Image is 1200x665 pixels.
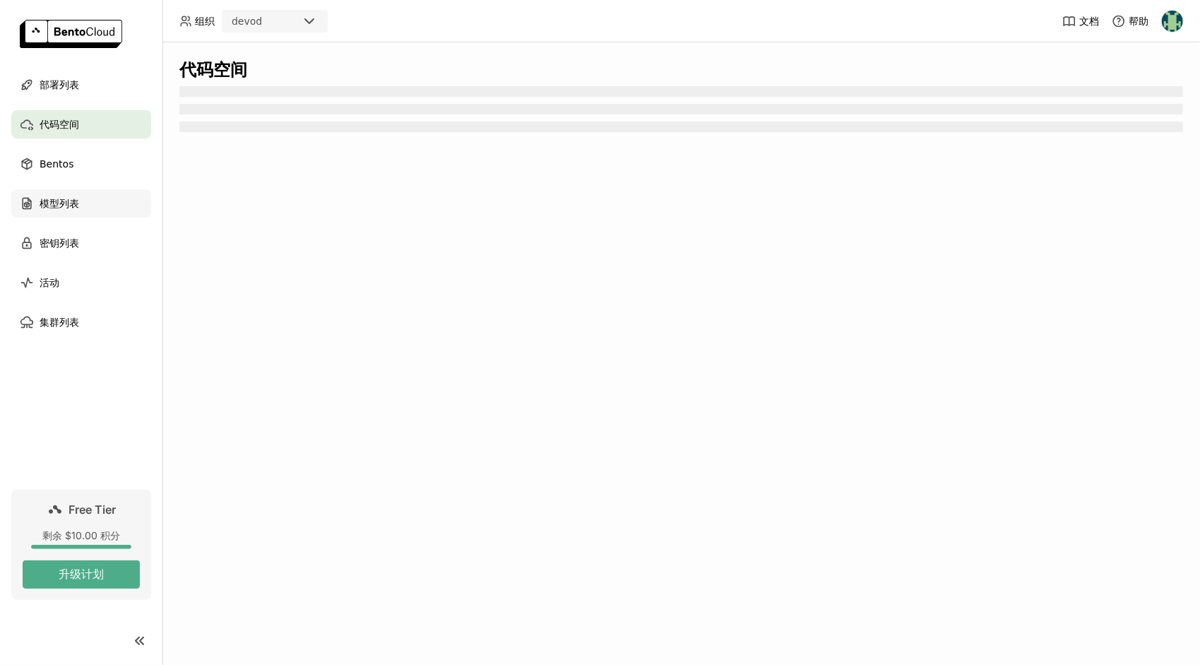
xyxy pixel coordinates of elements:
[40,195,79,212] span: 模型列表
[1079,15,1099,28] span: 文档
[1112,14,1148,28] div: 帮助
[40,274,59,291] span: 活动
[1162,11,1183,32] img: francis lv
[40,155,73,172] span: Bentos
[263,15,265,29] input: Selected devod.
[11,308,151,336] a: 集群列表
[1062,14,1099,28] a: 文档
[232,14,262,28] div: devod
[11,71,151,99] a: 部署列表
[40,235,79,252] span: 密钥列表
[1129,15,1148,28] span: 帮助
[11,229,151,257] a: 密钥列表
[11,110,151,139] a: 代码空间
[11,150,151,178] a: Bentos
[23,560,140,589] button: 升级计划
[40,116,79,133] span: 代码空间
[11,490,151,600] a: Free Tier剩余 $10.00 积分升级计划
[40,76,79,93] span: 部署列表
[11,189,151,218] a: 模型列表
[20,20,122,48] img: logo
[23,529,140,542] div: 剩余 $10.00 积分
[11,269,151,297] a: 活动
[195,15,215,28] span: 组织
[40,314,79,331] span: 集群列表
[179,59,1183,81] div: 代码空间
[69,502,117,517] span: Free Tier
